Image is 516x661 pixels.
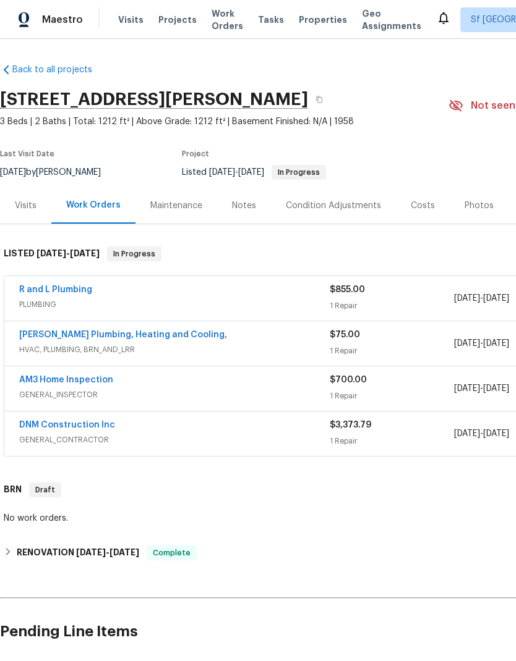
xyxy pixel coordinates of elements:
h6: RENOVATION [17,545,139,560]
span: Geo Assignments [362,7,421,32]
span: [DATE] [110,548,139,557]
span: - [454,382,509,395]
span: [DATE] [238,168,264,177]
a: R and L Plumbing [19,285,92,294]
span: HVAC, PLUMBING, BRN_AND_LRR [19,343,330,356]
span: Complete [148,547,196,559]
span: GENERAL_INSPECTOR [19,389,330,401]
span: - [454,292,509,305]
span: - [454,427,509,440]
span: $700.00 [330,376,367,384]
div: Photos [465,200,494,212]
span: - [454,337,509,350]
span: Properties [299,14,347,26]
span: $855.00 [330,285,365,294]
span: [DATE] [454,294,480,303]
span: In Progress [273,169,325,176]
h6: BRN [4,482,22,497]
span: Listed [182,168,326,177]
div: Work Orders [66,199,121,211]
a: DNM Construction Inc [19,421,115,429]
span: $75.00 [330,330,360,339]
h6: LISTED [4,246,100,261]
div: Condition Adjustments [286,200,381,212]
span: Project [182,150,209,158]
div: 1 Repair [330,390,454,402]
span: [DATE] [76,548,106,557]
div: Visits [15,200,37,212]
span: Draft [30,484,60,496]
span: [DATE] [483,294,509,303]
div: 1 Repair [330,435,454,447]
div: 1 Repair [330,345,454,357]
span: Visits [118,14,144,26]
span: Tasks [258,15,284,24]
span: - [76,548,139,557]
span: [DATE] [483,429,509,438]
div: 1 Repair [330,300,454,312]
div: Costs [411,200,435,212]
span: $3,373.79 [330,421,371,429]
span: - [37,249,100,258]
span: GENERAL_CONTRACTOR [19,434,330,446]
span: In Progress [108,248,160,260]
span: [DATE] [454,429,480,438]
span: [DATE] [37,249,66,258]
span: Work Orders [212,7,243,32]
button: Copy Address [308,88,330,111]
span: [DATE] [454,384,480,393]
div: Notes [232,200,256,212]
a: [PERSON_NAME] Plumbing, Heating and Cooling, [19,330,227,339]
span: [DATE] [483,384,509,393]
span: Projects [158,14,197,26]
span: [DATE] [454,339,480,348]
div: Maintenance [150,200,202,212]
span: [DATE] [70,249,100,258]
a: AM3 Home Inspection [19,376,113,384]
span: Maestro [42,14,83,26]
span: [DATE] [209,168,235,177]
span: - [209,168,264,177]
span: [DATE] [483,339,509,348]
span: PLUMBING [19,298,330,311]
